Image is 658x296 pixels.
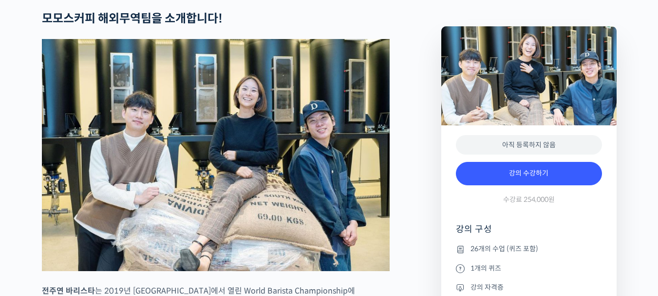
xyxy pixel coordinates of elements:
[64,227,126,251] a: 대화
[456,162,602,185] a: 강의 수강하기
[456,281,602,293] li: 강의 자격증
[3,227,64,251] a: 홈
[456,135,602,155] div: 아직 등록하지 않음
[31,241,37,249] span: 홈
[42,286,95,296] strong: 전주연 바리스타
[503,195,555,204] span: 수강료 254,000원
[150,241,162,249] span: 설정
[42,11,223,26] strong: 모모스커피 해외무역팀을 소개합니다!
[456,223,602,243] h4: 강의 구성
[89,242,101,250] span: 대화
[126,227,187,251] a: 설정
[456,243,602,255] li: 26개의 수업 (퀴즈 포함)
[456,262,602,274] li: 1개의 퀴즈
